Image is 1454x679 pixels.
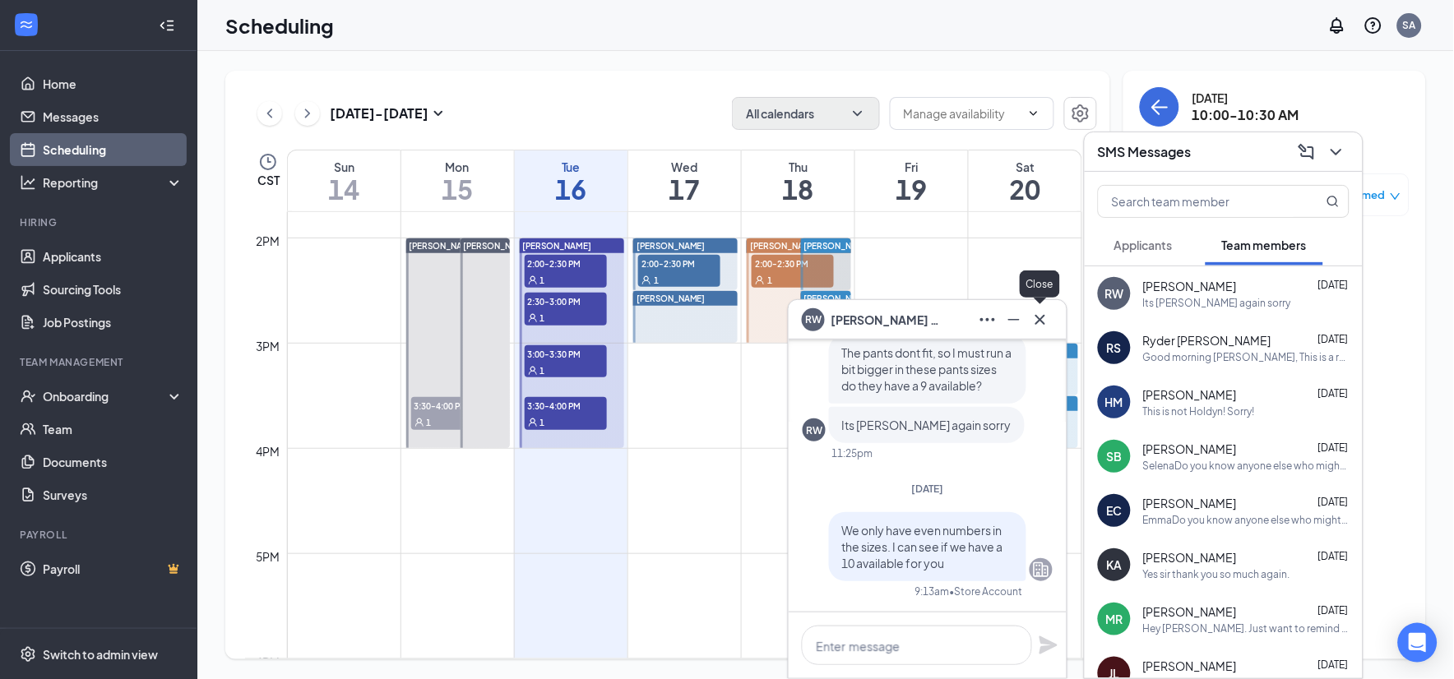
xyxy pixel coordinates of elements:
div: 3pm [253,337,284,355]
button: Plane [1039,635,1058,655]
a: Scheduling [43,133,183,166]
svg: Company [1031,560,1051,580]
span: Applicants [1114,238,1173,252]
div: This is not Holdyn! Sorry! [1143,404,1255,418]
a: Settings [1064,97,1097,130]
h3: 10:00-10:30 AM [1192,106,1299,124]
div: [DATE] [1192,90,1299,106]
svg: MagnifyingGlass [1327,195,1340,208]
a: September 17, 2025 [628,150,741,211]
svg: UserCheck [20,388,36,404]
span: [PERSON_NAME] [464,241,533,251]
div: 9:13am [915,584,950,598]
span: 2:00-2:30 PM [638,255,720,271]
a: Home [43,67,183,100]
a: Documents [43,446,183,478]
svg: Collapse [159,17,175,34]
span: We only have even numbers in the sizes. I can see if we have a 10 available for you [842,523,1003,570]
span: 2:30-3:00 PM [525,293,607,309]
button: All calendarsChevronDown [732,97,880,130]
span: Its [PERSON_NAME] again sorry [842,418,1012,432]
div: RW [1105,285,1124,302]
a: Team [43,413,183,446]
svg: Analysis [20,174,36,191]
span: 1 [540,365,545,376]
div: Sat [969,159,1081,175]
svg: User [641,275,651,285]
button: ChevronDown [1323,139,1350,165]
h1: 16 [515,175,627,203]
span: [DATE] [1318,333,1349,345]
span: 2:00-2:30 PM [752,255,834,271]
span: 1 [540,417,545,428]
span: 3:00-3:30 PM [525,345,607,362]
span: [DATE] [1318,441,1349,454]
div: RS [1107,339,1122,356]
div: SB [1107,448,1123,464]
span: [PERSON_NAME] [1143,278,1237,294]
a: Sourcing Tools [43,273,183,306]
div: Yes sir thank you so much again. [1143,567,1290,581]
div: SA [1403,18,1416,32]
div: Good morning [PERSON_NAME], This is a reminder that your orientation is [DATE] at 2pm. Please rem... [1143,350,1350,364]
svg: ChevronLeft [262,104,278,123]
svg: User [528,313,538,323]
span: [PERSON_NAME] [804,293,873,303]
div: Onboarding [43,388,169,404]
svg: User [528,275,538,285]
span: [PERSON_NAME] [1143,495,1237,511]
div: Open Intercom Messenger [1398,623,1438,663]
h1: 20 [969,175,1081,203]
a: Surveys [43,478,183,511]
svg: User [528,366,538,376]
svg: WorkstreamLogo [18,16,35,33]
svg: ChevronDown [850,105,866,122]
a: September 20, 2025 [969,150,1081,211]
span: [PERSON_NAME] [1143,658,1237,674]
button: Minimize [1001,307,1027,333]
h1: 14 [288,175,401,203]
button: ChevronRight [295,101,320,126]
span: CST [257,172,280,188]
svg: ComposeMessage [1297,142,1317,162]
svg: Clock [258,152,278,172]
span: [PERSON_NAME] [1143,549,1237,566]
div: Wed [628,159,741,175]
button: Ellipses [975,307,1001,333]
span: [PERSON_NAME] [410,241,479,251]
span: [PERSON_NAME] [1143,386,1237,403]
a: Messages [43,100,183,133]
svg: User [755,275,765,285]
svg: User [528,418,538,427]
svg: Settings [1071,104,1090,123]
a: Job Postings [43,306,183,339]
span: 1 [540,275,545,286]
div: HM [1105,394,1123,410]
div: 5pm [253,547,284,566]
div: RW [806,423,822,437]
svg: Cross [1030,310,1050,330]
h1: Scheduling [225,12,334,39]
div: KA [1107,557,1123,573]
span: down [1390,191,1401,202]
span: [PERSON_NAME] [637,241,706,251]
span: [PERSON_NAME] [750,241,819,251]
div: 4pm [253,442,284,460]
div: Mon [401,159,514,175]
span: Ryder [PERSON_NAME] [1143,332,1271,349]
button: ChevronLeft [257,101,282,126]
span: [PERSON_NAME] [1143,441,1237,457]
div: Thu [742,159,854,175]
span: [PERSON_NAME] [804,241,873,251]
a: September 15, 2025 [401,150,514,211]
span: 1 [654,275,659,286]
span: 1 [427,417,432,428]
h1: 17 [628,175,741,203]
span: [DATE] [912,483,944,495]
svg: Minimize [1004,310,1024,330]
div: Close [1020,270,1060,298]
div: EC [1107,502,1123,519]
a: September 19, 2025 [855,150,968,211]
div: EmmaDo you know anyone else who might be interested in a new opportunity? Send them our way! [URL... [1143,513,1350,527]
span: [DATE] [1318,604,1349,617]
